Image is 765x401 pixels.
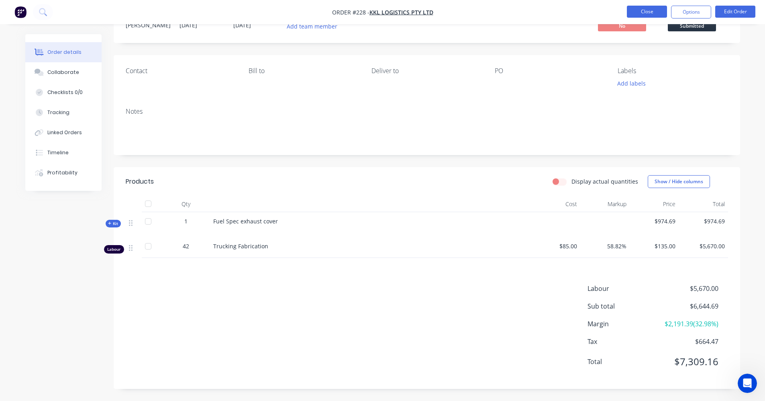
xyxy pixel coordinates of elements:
button: Add team member [287,21,342,32]
span: Trucking Fabrication [213,242,268,250]
div: PO [495,67,605,75]
button: Add team member [282,21,341,32]
button: Collaborate [25,62,102,82]
span: Kit [108,221,118,227]
div: Notes [126,108,728,115]
div: Close [141,4,155,18]
div: Deliver to [371,67,481,75]
span: $7,309.16 [659,354,718,369]
button: Tracking [25,102,102,123]
div: Labour [104,245,124,254]
img: Factory [14,6,27,18]
span: 1 [184,217,188,225]
span: Fuel Spec exhaust cover [213,217,278,225]
span: [DATE] [180,21,197,29]
div: Bill to [249,67,359,75]
div: Cost [531,196,581,212]
div: Linked Orders [47,129,82,136]
button: Show / Hide columns [648,175,710,188]
span: No [598,21,646,31]
div: Total [679,196,728,212]
span: Sub total [588,301,659,311]
span: 58.82% [583,242,626,250]
button: Submitted [668,21,716,33]
div: Collaborate [47,69,79,76]
label: Display actual quantities [571,177,638,186]
span: [DATE] [233,21,251,29]
div: Profitability [47,169,78,176]
div: Qty [162,196,210,212]
a: KKL Logistics Pty Ltd [369,8,433,16]
button: Linked Orders [25,123,102,143]
span: Submitted [668,21,716,31]
span: $974.69 [633,217,676,225]
span: $974.69 [682,217,725,225]
span: 42 [183,242,189,250]
button: Close [627,6,667,18]
span: $5,670.00 [659,284,718,293]
div: Markup [580,196,630,212]
button: Checklists 0/0 [25,82,102,102]
span: $2,191.39 ( 32.98 %) [659,319,718,329]
span: Labour [588,284,659,293]
span: $85.00 [534,242,577,250]
iframe: Intercom live chat [738,374,757,393]
span: Total [588,357,659,366]
div: Order details [47,49,82,56]
button: Edit Order [715,6,755,18]
button: Add labels [613,78,650,89]
div: Tracking [47,109,69,116]
button: Order details [25,42,102,62]
div: Contact [126,67,236,75]
div: [PERSON_NAME] [126,21,170,29]
div: Timeline [47,149,69,156]
span: $5,670.00 [682,242,725,250]
div: Labels [618,67,728,75]
button: go back [5,3,20,18]
span: Order #228 - [332,8,369,16]
div: Price [630,196,679,212]
span: $135.00 [633,242,676,250]
button: Timeline [25,143,102,163]
span: $6,644.69 [659,301,718,311]
span: Margin [588,319,659,329]
div: Products [126,177,154,186]
span: $664.47 [659,337,718,346]
span: Tax [588,337,659,346]
button: Options [671,6,711,18]
div: Checklists 0/0 [47,89,83,96]
button: Profitability [25,163,102,183]
div: Kit [106,220,121,227]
